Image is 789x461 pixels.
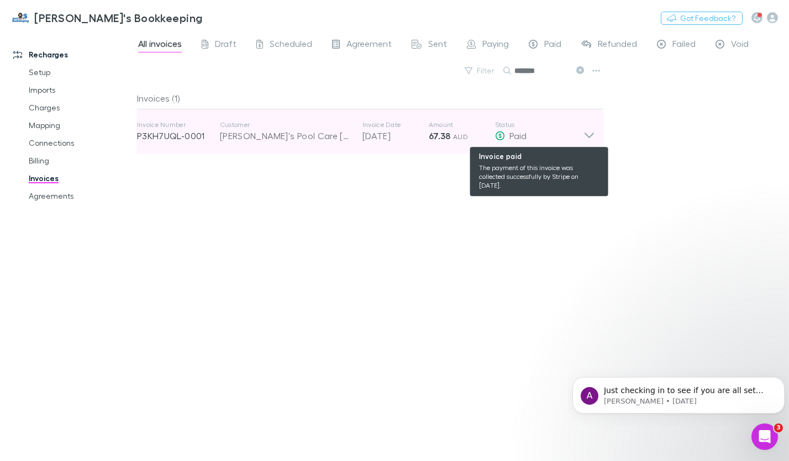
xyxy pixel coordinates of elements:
button: Filter [459,64,501,77]
span: 3 [774,423,783,432]
h3: [PERSON_NAME]'s Bookkeeping [34,11,202,24]
a: Recharges [2,46,143,63]
iframe: Intercom live chat [751,423,778,450]
span: All invoices [138,38,182,52]
span: Scheduled [270,38,312,52]
span: Void [731,38,749,52]
p: Customer [220,120,351,129]
p: [DATE] [362,129,429,142]
a: Imports [18,81,143,99]
span: Paid [509,130,527,141]
a: Connections [18,134,143,152]
span: Paying [482,38,509,52]
a: Mapping [18,116,143,134]
span: Paid [544,38,561,52]
iframe: Intercom notifications message [568,354,789,431]
div: Invoice NumberP3KH7UQL-0001Customer[PERSON_NAME]'s Pool Care [GEOGRAPHIC_DATA]Invoice Date[DATE]A... [128,109,604,153]
p: Amount [429,120,495,129]
a: Charges [18,99,143,116]
p: Status [495,120,583,129]
span: Failed [672,38,696,52]
a: Setup [18,63,143,81]
button: Got Feedback? [661,12,743,25]
span: Draft [215,38,236,52]
a: Agreements [18,187,143,205]
span: Agreement [346,38,392,52]
span: Sent [428,38,447,52]
strong: 67.38 [429,130,451,141]
p: Invoice Number [137,120,220,129]
p: Invoice Date [362,120,429,129]
span: Refunded [598,38,637,52]
img: Jim's Bookkeeping's Logo [11,11,30,24]
div: [PERSON_NAME]'s Pool Care [GEOGRAPHIC_DATA] [220,129,351,142]
span: AUD [453,133,468,141]
a: Billing [18,152,143,169]
a: [PERSON_NAME]'s Bookkeeping [4,4,209,31]
a: Invoices [18,169,143,187]
p: P3KH7UQL-0001 [137,129,220,142]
